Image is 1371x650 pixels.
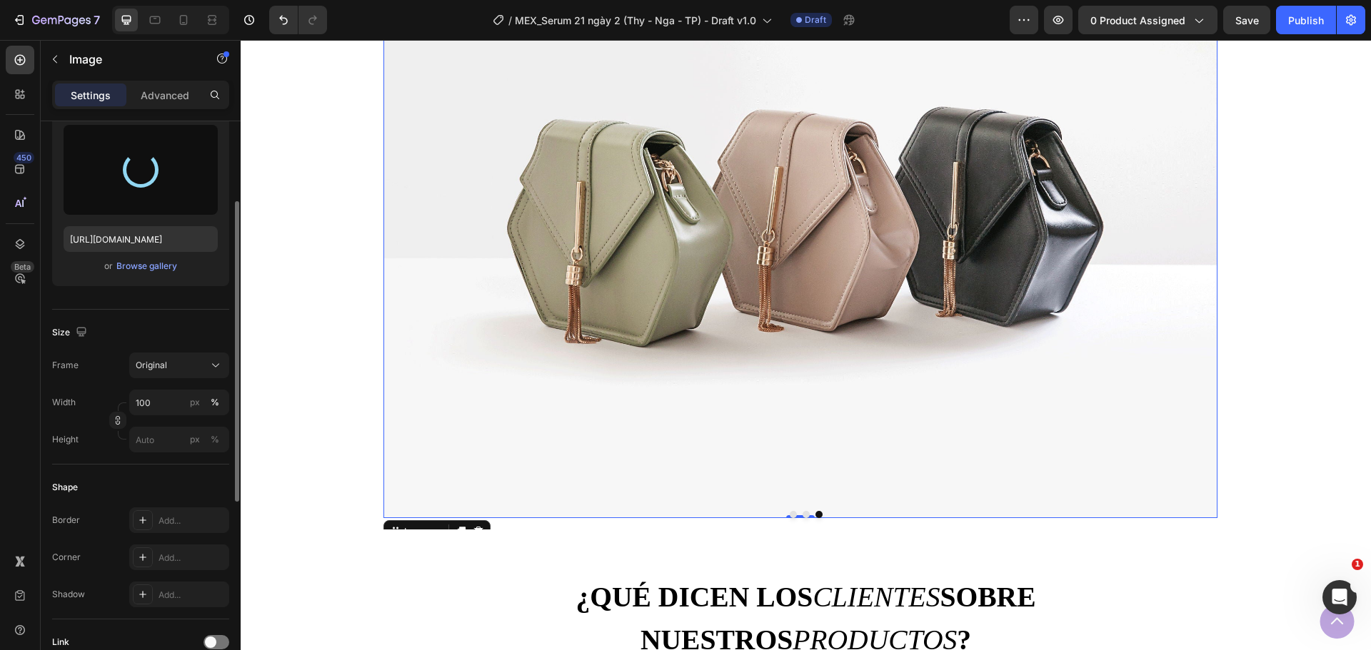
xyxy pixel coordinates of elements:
input: px% [129,427,229,452]
label: Width [52,396,76,409]
p: Advanced [141,88,189,103]
span: MEX_Serum 21 ngày 2 (Thy - Nga - TP) - Draft v1.0 [515,13,756,28]
div: Shadow [52,588,85,601]
div: Image [161,485,191,498]
div: Add... [159,589,226,601]
div: Corner [52,551,81,564]
div: 450 [14,152,34,163]
div: px [190,396,200,409]
button: px [206,394,224,411]
div: Add... [159,552,226,564]
button: Publish [1276,6,1336,34]
div: Link [52,636,69,649]
input: https://example.com/image.jpg [64,226,218,252]
span: CLIENTES [572,542,699,573]
div: Border [52,514,80,527]
button: 7 [6,6,106,34]
button: Original [129,352,229,378]
span: Draft [805,14,826,26]
button: Dot [562,471,569,478]
div: Add... [159,514,226,527]
div: px [190,433,200,446]
button: Save [1223,6,1270,34]
button: px [206,431,224,448]
div: Beta [11,261,34,273]
p: Settings [71,88,111,103]
label: Height [52,433,79,446]
iframe: Intercom live chat [1322,580,1357,614]
button: Browse gallery [116,259,178,273]
span: Original [136,359,167,372]
p: Image [69,51,191,68]
button: Dot [549,471,556,478]
iframe: Design area [241,40,1371,650]
button: % [186,394,204,411]
div: Publish [1288,13,1324,28]
div: Shape [52,481,78,494]
div: % [211,433,219,446]
button: 0 product assigned [1078,6,1217,34]
p: 7 [94,11,100,29]
div: % [211,396,219,409]
div: Size [52,323,90,342]
span: Save [1235,14,1259,26]
span: / [508,13,512,28]
button: % [186,431,204,448]
div: Undo/Redo [269,6,327,34]
input: px% [129,390,229,415]
span: 0 product assigned [1090,13,1185,28]
span: or [104,258,113,275]
button: Dot [575,471,582,478]
h2: ¿QUÉ DICEN LOS SOBRE NUESTROS ? [141,537,988,621]
span: 1 [1352,559,1363,570]
div: Browse gallery [116,260,177,273]
label: Frame [52,359,79,372]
